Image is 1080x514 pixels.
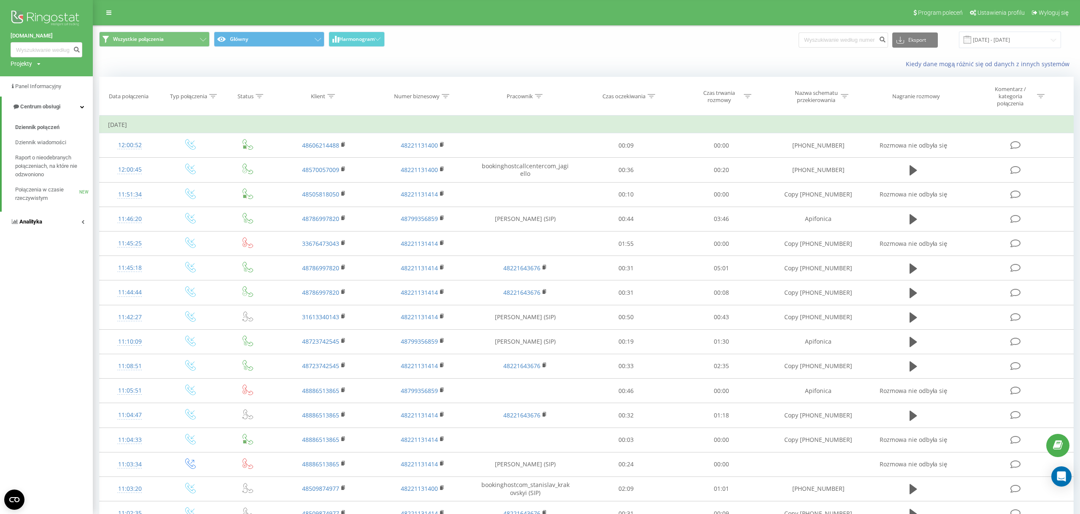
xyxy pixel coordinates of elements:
a: 48570057009 [302,166,339,174]
div: Nazwa schematu przekierowania [794,89,839,104]
td: 00:20 [674,158,769,182]
button: Open CMP widget [4,490,24,510]
td: bookinghostcallcentercom_jagiello [472,158,578,182]
a: 48786997820 [302,288,339,296]
span: Dziennik wiadomości [15,138,66,147]
span: Rozmowa nie odbyła się [880,387,947,395]
span: Rozmowa nie odbyła się [880,190,947,198]
span: Wyloguj się [1039,9,1069,16]
td: Copy [PHONE_NUMBER] [769,403,868,428]
a: 48221131414 [401,190,438,198]
td: Apifonica [769,207,868,231]
td: [PHONE_NUMBER] [769,133,868,158]
div: Czas trwania rozmowy [697,89,742,104]
a: 48221131414 [401,313,438,321]
a: 48221643676 [503,411,540,419]
a: 48221643676 [503,264,540,272]
td: 00:50 [579,305,674,329]
a: Centrum obsługi [2,97,93,117]
button: Wszystkie połączenia [99,32,210,47]
td: 00:46 [579,379,674,403]
td: 02:35 [674,354,769,378]
a: 48723742545 [302,337,339,345]
a: 33676473043 [302,240,339,248]
div: Komentarz / kategoria połączenia [985,86,1035,107]
td: 00:10 [579,182,674,207]
div: 11:03:20 [108,481,152,497]
td: 01:30 [674,329,769,354]
input: Wyszukiwanie według numeru [11,42,82,57]
td: Apifonica [769,379,868,403]
div: Open Intercom Messenger [1051,466,1072,487]
div: Projekty [11,59,32,68]
td: Copy [PHONE_NUMBER] [769,182,868,207]
a: [DOMAIN_NAME] [11,32,82,40]
td: [PHONE_NUMBER] [769,476,868,501]
a: 48509874977 [302,484,339,492]
a: 48221643676 [503,288,540,296]
span: Wszystkie połączenia [113,36,164,43]
td: [PHONE_NUMBER] [769,158,868,182]
a: Kiedy dane mogą różnić się od danych z innych systemów [906,60,1074,68]
a: 48799356859 [401,215,438,223]
div: Data połączenia [109,93,148,100]
td: 00:09 [579,133,674,158]
a: 48221131414 [401,436,438,444]
td: Copy [PHONE_NUMBER] [769,428,868,452]
a: Dziennik wiadomości [15,135,93,150]
span: Raport o nieodebranych połączeniach, na które nie odzwoniono [15,153,89,179]
span: Harmonogram [339,36,375,42]
div: 11:44:44 [108,284,152,301]
span: Rozmowa nie odbyła się [880,460,947,468]
span: Panel Informacyjny [15,83,61,89]
td: Copy [PHONE_NUMBER] [769,280,868,305]
div: Klient [311,93,325,100]
a: Raport o nieodebranych połączeniach, na które nie odzwoniono [15,150,93,182]
span: Program poleceń [918,9,963,16]
td: 00:44 [579,207,674,231]
span: Połączenia w czasie rzeczywistym [15,186,79,202]
div: 11:42:27 [108,309,152,326]
a: 48723742545 [302,362,339,370]
td: Apifonica [769,329,868,354]
div: Typ połączenia [170,93,207,100]
td: Copy [PHONE_NUMBER] [769,231,868,256]
div: 11:04:47 [108,407,152,423]
td: 00:00 [674,182,769,207]
td: 01:18 [674,403,769,428]
td: [PERSON_NAME] (SIP) [472,329,578,354]
a: 48799356859 [401,337,438,345]
div: Status [238,93,254,100]
div: 11:04:33 [108,432,152,448]
td: [PERSON_NAME] (SIP) [472,207,578,231]
td: 00:19 [579,329,674,354]
td: bookinghostcom_stanislav_krakovskyi (SIP) [472,476,578,501]
span: Rozmowa nie odbyła się [880,436,947,444]
div: 11:08:51 [108,358,152,374]
a: 48221131414 [401,240,438,248]
span: Rozmowa nie odbyła się [880,141,947,149]
td: 00:31 [579,256,674,280]
a: Dziennik połączeń [15,120,93,135]
td: 00:24 [579,452,674,476]
input: Wyszukiwanie według numeru [799,32,888,48]
div: Numer biznesowy [394,93,440,100]
a: 48799356859 [401,387,438,395]
a: 48886513865 [302,436,339,444]
div: 11:45:18 [108,260,152,276]
td: 00:00 [674,428,769,452]
a: 48886513865 [302,460,339,468]
td: 00:00 [674,452,769,476]
td: 00:00 [674,379,769,403]
span: Ustawienia profilu [977,9,1025,16]
button: Główny [214,32,324,47]
a: 48221131414 [401,264,438,272]
div: Pracownik [507,93,533,100]
td: 00:32 [579,403,674,428]
a: 48886513865 [302,387,339,395]
td: 00:03 [579,428,674,452]
td: 00:31 [579,280,674,305]
span: Dziennik połączeń [15,123,59,132]
div: Czas oczekiwania [602,93,645,100]
td: 05:01 [674,256,769,280]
